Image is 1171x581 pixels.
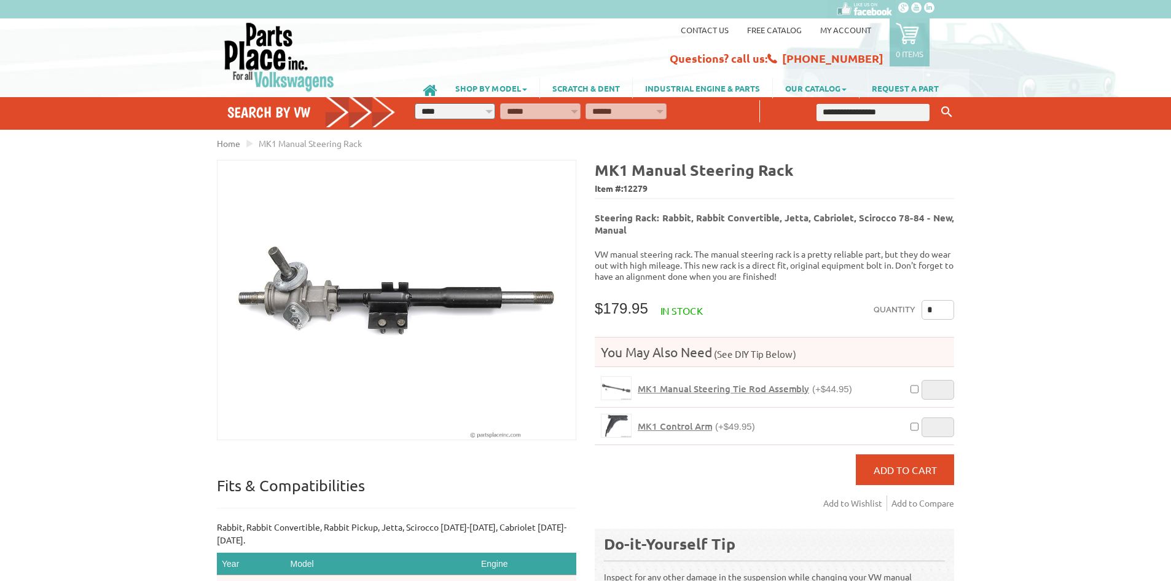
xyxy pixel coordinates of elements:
[595,211,954,236] b: Steering Rack: Rabbit, Rabbit Convertible, Jetta, Cabriolet, Scirocco 78-84 - New, Manual
[660,304,703,317] span: In stock
[823,496,887,511] a: Add to Wishlist
[638,382,809,395] span: MK1 Manual Steering Tie Rod Assembly
[604,534,735,553] b: Do-it-Yourself Tip
[638,421,755,432] a: MK1 Control Arm(+$49.95)
[286,553,476,575] th: Model
[820,25,871,35] a: My Account
[601,414,631,437] img: MK1 Control Arm
[540,77,632,98] a: SCRATCH & DENT
[856,454,954,485] button: Add to Cart
[595,180,954,198] span: Item #:
[217,476,576,508] p: Fits & Compatibilities
[595,300,648,317] span: $179.95
[938,102,956,122] button: Keyword Search
[874,464,937,476] span: Add to Cart
[812,384,852,394] span: (+$44.95)
[217,521,576,547] p: Rabbit, Rabbit Convertible, Rabbit Pickup, Jetta, Scirocco [DATE]-[DATE], Cabriolet [DATE]-[DATE].
[890,18,930,66] a: 0 items
[259,138,362,149] span: MK1 Manual Steering Rack
[712,348,796,360] span: (See DIY Tip Below)
[595,160,793,180] b: MK1 Manual Steering Rack
[227,103,396,121] h4: Search by VW
[638,420,712,432] span: MK1 Control Arm
[860,77,951,98] a: REQUEST A PART
[623,183,648,194] span: 12279
[773,77,859,98] a: OUR CATALOG
[633,77,772,98] a: INDUSTRIAL ENGINE & PARTS
[601,376,632,400] a: MK1 Manual Steering Tie Rod Assembly
[715,421,755,432] span: (+$49.95)
[595,248,954,282] p: VW manual steering rack. The manual steering rack is a pretty reliable part, but they do wear out...
[217,553,286,575] th: Year
[891,496,954,511] a: Add to Compare
[874,300,915,320] label: Quantity
[601,414,632,438] a: MK1 Control Arm
[223,22,335,92] img: Parts Place Inc!
[476,553,576,575] th: Engine
[601,377,631,400] img: MK1 Manual Steering Tie Rod Assembly
[747,25,802,35] a: Free Catalog
[217,160,576,440] img: MK1 Manual Steering Rack
[217,138,240,149] a: Home
[638,383,852,395] a: MK1 Manual Steering Tie Rod Assembly(+$44.95)
[443,77,539,98] a: SHOP BY MODEL
[595,344,954,360] h4: You May Also Need
[681,25,729,35] a: Contact us
[896,49,923,59] p: 0 items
